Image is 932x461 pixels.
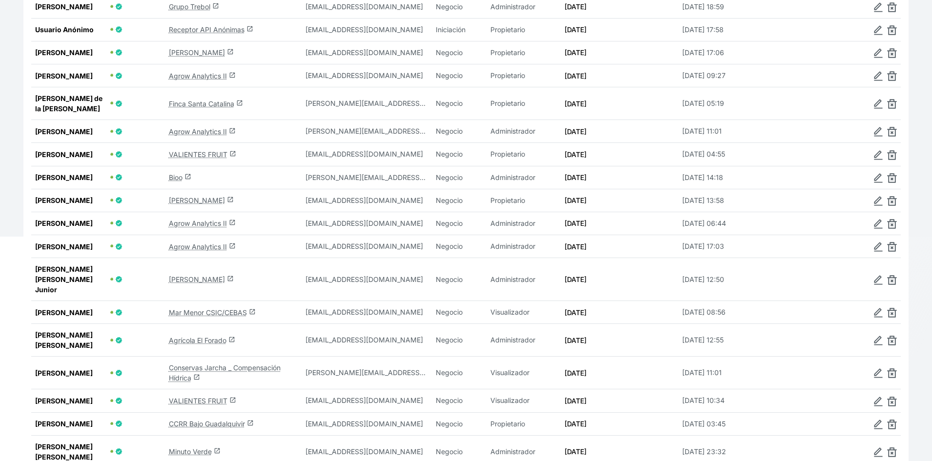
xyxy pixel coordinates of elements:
[110,278,113,281] span: 🟢
[115,397,122,404] span: Usuario Verificado
[302,166,432,189] td: john@bioo.tech
[678,258,819,301] td: [DATE] 12:50
[35,126,108,137] span: [PERSON_NAME]
[887,48,897,58] img: delete
[35,149,108,160] span: [PERSON_NAME]
[432,143,486,166] td: Negocio
[678,324,819,357] td: [DATE] 12:55
[432,166,486,189] td: Negocio
[561,143,678,166] td: [DATE]
[35,1,108,12] span: [PERSON_NAME]
[110,5,113,9] span: 🟢
[249,308,256,315] span: launch
[302,301,432,324] td: ralvarez@verdtech.es
[678,212,819,235] td: [DATE] 06:44
[229,127,236,134] span: launch
[432,357,486,389] td: Negocio
[229,150,236,157] span: launch
[35,195,108,205] span: [PERSON_NAME]
[561,357,678,389] td: [DATE]
[110,176,113,180] span: 🟢
[110,130,113,134] span: 🟢
[678,87,819,120] td: [DATE] 05:19
[169,397,236,405] a: VALIENTES FRUITlaunch
[887,219,897,229] img: delete
[678,166,819,189] td: [DATE] 14:18
[169,363,281,382] a: Conservas Jarcha _ Compensación Hídricalaunch
[110,221,113,225] span: 🟢
[678,412,819,435] td: [DATE] 03:45
[302,41,432,64] td: jorgeramirezlaguarta@gmail.com
[678,389,819,412] td: [DATE] 10:34
[302,18,432,41] td: anonimo@agrowanalytics.com
[115,128,122,135] span: Usuario Verificado
[115,420,122,427] span: Usuario Verificado
[302,412,432,435] td: abejarano@crbajoguadalquivir.com
[432,87,486,120] td: Negocio
[302,120,432,143] td: celia.vincent@gmail.com
[486,235,561,258] td: Administrador
[169,308,256,317] a: Mar Menor CSIC/CEBASlaunch
[887,308,897,318] img: delete
[110,371,113,375] span: 🟢
[229,242,236,249] span: launch
[115,448,122,455] span: Usuario Verificado
[561,120,678,143] td: [DATE]
[873,196,883,206] img: edit
[873,420,883,429] img: edit
[184,173,191,180] span: launch
[35,419,108,429] span: [PERSON_NAME]
[229,219,236,226] span: launch
[35,93,108,114] span: [PERSON_NAME] de la [PERSON_NAME]
[302,389,432,412] td: amine@aqua4d.com
[887,71,897,81] img: delete
[110,51,113,55] span: 🟢
[432,324,486,357] td: Negocio
[561,389,678,412] td: [DATE]
[110,244,113,248] span: 🟢
[115,309,122,316] span: Usuario Verificado
[561,41,678,64] td: [DATE]
[887,242,897,252] img: delete
[35,241,108,252] span: [PERSON_NAME]
[302,235,432,258] td: antoniogomez.aed@gmail.com
[35,71,108,81] span: [PERSON_NAME]
[678,143,819,166] td: [DATE] 04:55
[873,397,883,406] img: edit
[432,389,486,412] td: Negocio
[110,74,113,78] span: 🟢
[486,64,561,87] td: Propietario
[561,212,678,235] td: [DATE]
[169,25,253,34] a: Receptor API Anónimaslaunch
[35,330,108,350] span: [PERSON_NAME] [PERSON_NAME]
[35,172,108,182] span: [PERSON_NAME]
[887,420,897,429] img: delete
[486,18,561,41] td: Propietario
[302,143,432,166] td: administracion@valientesfruits.com
[678,18,819,41] td: [DATE] 17:58
[486,212,561,235] td: Administrador
[229,72,236,79] span: launch
[873,25,883,35] img: edit
[115,151,122,158] span: Usuario Verificado
[873,242,883,252] img: edit
[486,87,561,120] td: Propietario
[432,258,486,301] td: Negocio
[561,166,678,189] td: [DATE]
[678,235,819,258] td: [DATE] 17:03
[561,301,678,324] td: [DATE]
[246,25,253,32] span: launch
[887,2,897,12] img: delete
[432,18,486,41] td: Iniciación
[214,447,221,454] span: launch
[873,150,883,160] img: edit
[873,71,883,81] img: edit
[887,196,897,206] img: delete
[302,87,432,120] td: alfredo@fincasantacatalina.com
[873,2,883,12] img: edit
[169,150,236,159] a: VALIENTES FRUITlaunch
[115,49,122,56] span: Usuario Verificado
[115,174,122,181] span: Usuario Verificado
[873,275,883,285] img: edit
[678,189,819,212] td: [DATE] 13:58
